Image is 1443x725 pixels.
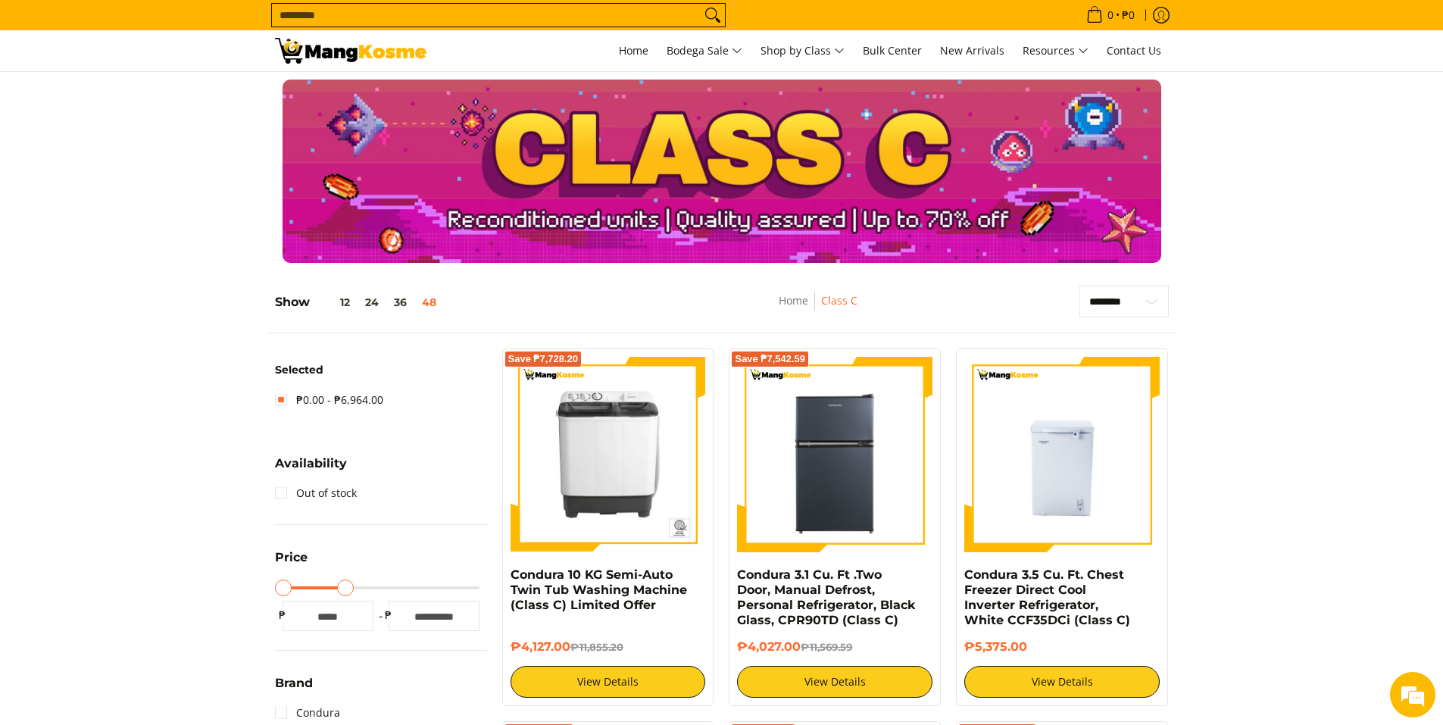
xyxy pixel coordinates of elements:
span: ₱ [381,608,396,623]
a: Bulk Center [855,30,929,71]
button: 24 [358,296,386,308]
span: Price [275,552,308,564]
a: Out of stock [275,481,357,505]
h5: Show [275,295,444,310]
button: 36 [386,296,414,308]
a: Bodega Sale [659,30,750,71]
span: Bulk Center [863,43,922,58]
a: Resources [1015,30,1096,71]
span: Shop by Class [761,42,845,61]
span: Save ₱7,728.20 [508,355,579,364]
del: ₱11,855.20 [570,641,623,653]
span: Brand [275,677,313,689]
a: Contact Us [1099,30,1169,71]
span: • [1082,7,1139,23]
h6: ₱4,127.00 [511,639,706,655]
a: Condura 3.5 Cu. Ft. Chest Freezer Direct Cool Inverter Refrigerator, White CCF35DCi (Class C) [964,567,1130,627]
summary: Open [275,552,308,575]
nav: Breadcrumbs [686,292,951,326]
a: Home [779,293,808,308]
a: Condura 3.1 Cu. Ft .Two Door, Manual Defrost, Personal Refrigerator, Black Glass, CPR90TD (Class C) [737,567,915,627]
span: Availability [275,458,347,470]
a: Shop by Class [753,30,852,71]
span: Home [619,43,648,58]
del: ₱11,569.59 [801,641,852,653]
button: 12 [310,296,358,308]
a: View Details [964,666,1160,698]
a: ₱0.00 - ₱6,964.00 [275,388,383,412]
a: Class C [821,293,857,308]
summary: Open [275,458,347,481]
span: Bodega Sale [667,42,742,61]
span: Save ₱7,542.59 [735,355,805,364]
h6: ₱4,027.00 [737,639,932,655]
h6: ₱5,375.00 [964,639,1160,655]
a: Condura 10 KG Semi-Auto Twin Tub Washing Machine (Class C) Limited Offer [511,567,687,612]
img: Condura 3.1 Cu. Ft .Two Door, Manual Defrost, Personal Refrigerator, Black Glass, CPR90TD (Class C) [737,357,932,552]
span: ₱ [275,608,290,623]
button: 48 [414,296,444,308]
img: Class C Home &amp; Business Appliances: Up to 70% Off l Mang Kosme [275,38,426,64]
span: Contact Us [1107,43,1161,58]
a: View Details [737,666,932,698]
img: condura-semi-automatic-10-kilos-twin-tub-washing-machine-front-view-class-c-mang-kosme [511,357,706,552]
span: Resources [1023,42,1088,61]
h6: Selected [275,364,487,377]
button: Search [701,4,725,27]
span: ₱0 [1120,10,1137,20]
span: 0 [1105,10,1116,20]
a: View Details [511,666,706,698]
img: Condura 3.5 Cu. Ft. Chest Freezer Direct Cool Inverter Refrigerator, White CCF35DCi (Class C) [964,357,1160,552]
nav: Main Menu [442,30,1169,71]
a: Condura [275,701,340,725]
summary: Open [275,677,313,701]
a: New Arrivals [932,30,1012,71]
a: Home [611,30,656,71]
span: New Arrivals [940,43,1004,58]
